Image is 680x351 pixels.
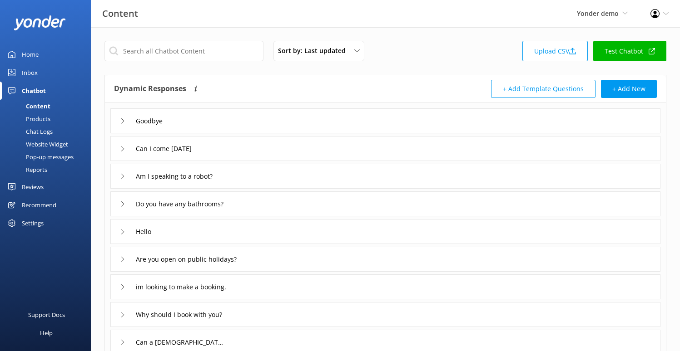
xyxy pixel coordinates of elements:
a: Pop-up messages [5,151,91,163]
div: Home [22,45,39,63]
a: Test Chatbot [593,41,666,61]
button: + Add Template Questions [491,80,596,98]
button: + Add New [601,80,657,98]
div: Products [5,112,50,125]
div: Settings [22,214,44,232]
div: Reports [5,163,47,176]
a: Chat Logs [5,125,91,138]
div: Reviews [22,178,44,196]
div: Pop-up messages [5,151,74,163]
div: Chat Logs [5,125,53,138]
div: Help [40,324,53,342]
a: Reports [5,163,91,176]
img: yonder-white-logo.png [14,15,66,30]
span: Sort by: Last updated [278,46,351,56]
div: Website Widget [5,138,68,151]
h4: Dynamic Responses [114,80,186,98]
a: Website Widget [5,138,91,151]
div: Inbox [22,63,38,82]
a: Content [5,100,91,112]
div: Chatbot [22,82,46,100]
h3: Content [102,6,138,21]
div: Support Docs [28,306,65,324]
div: Content [5,100,50,112]
div: Recommend [22,196,56,214]
span: Yonder demo [577,9,619,18]
a: Products [5,112,91,125]
a: Upload CSV [522,41,588,61]
input: Search all Chatbot Content [104,41,263,61]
